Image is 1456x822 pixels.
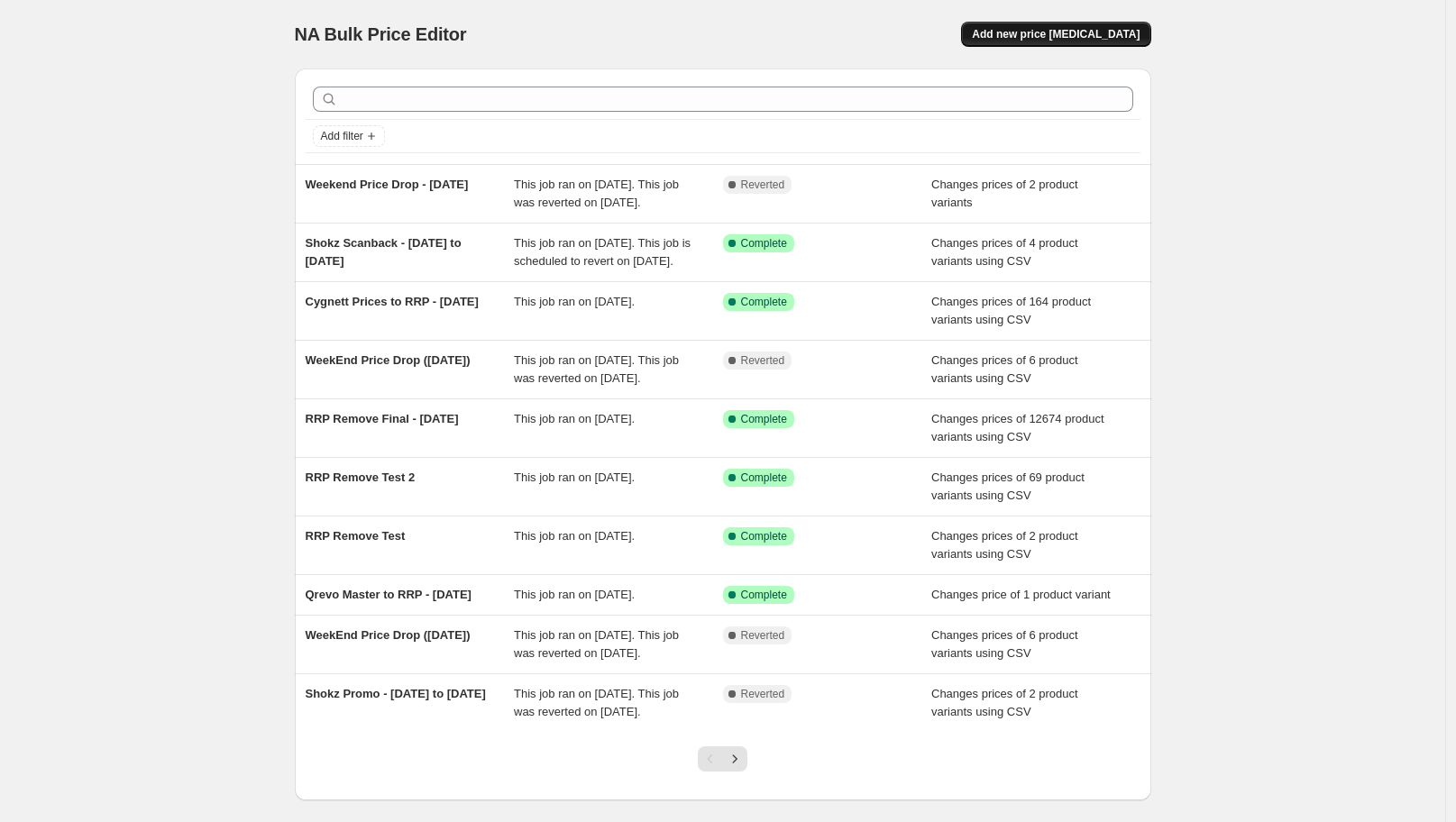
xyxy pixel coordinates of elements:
[514,236,691,268] span: This job ran on [DATE]. This job is scheduled to revert on [DATE].
[741,236,787,251] span: Complete
[722,746,747,772] button: Next
[306,470,416,484] span: RRP Remove Test 2
[741,178,785,192] span: Reverted
[741,529,787,543] span: Complete
[306,295,479,308] span: Cygnett Prices to RRP - [DATE]
[514,588,635,601] span: This job ran on [DATE].
[514,353,679,385] span: This job ran on [DATE]. This job was reverted on [DATE].
[931,628,1078,660] span: Changes prices of 6 product variants using CSV
[931,236,1078,268] span: Changes prices of 4 product variants using CSV
[931,353,1078,385] span: Changes prices of 6 product variants using CSV
[514,178,679,209] span: This job ran on [DATE]. This job was reverted on [DATE].
[741,687,785,701] span: Reverted
[741,353,785,368] span: Reverted
[741,470,787,485] span: Complete
[741,412,787,426] span: Complete
[306,236,462,268] span: Shokz Scanback - [DATE] to [DATE]
[741,295,787,309] span: Complete
[741,628,785,643] span: Reverted
[698,746,747,772] nav: Pagination
[931,295,1091,326] span: Changes prices of 164 product variants using CSV
[931,529,1078,561] span: Changes prices of 2 product variants using CSV
[514,529,635,543] span: This job ran on [DATE].
[931,470,1085,502] span: Changes prices of 69 product variants using CSV
[295,24,467,44] span: NA Bulk Price Editor
[741,588,787,602] span: Complete
[961,22,1150,47] button: Add new price [MEDICAL_DATA]
[931,687,1078,718] span: Changes prices of 2 product variants using CSV
[306,529,406,543] span: RRP Remove Test
[321,129,363,143] span: Add filter
[514,687,679,718] span: This job ran on [DATE]. This job was reverted on [DATE].
[306,353,471,367] span: WeekEnd Price Drop ([DATE])
[306,412,459,425] span: RRP Remove Final - [DATE]
[972,27,1140,41] span: Add new price [MEDICAL_DATA]
[514,628,679,660] span: This job ran on [DATE]. This job was reverted on [DATE].
[306,178,469,191] span: Weekend Price Drop - [DATE]
[306,687,486,700] span: Shokz Promo - [DATE] to [DATE]
[514,412,635,425] span: This job ran on [DATE].
[931,412,1104,443] span: Changes prices of 12674 product variants using CSV
[931,588,1111,601] span: Changes price of 1 product variant
[306,628,471,642] span: WeekEnd Price Drop ([DATE])
[931,178,1078,209] span: Changes prices of 2 product variants
[313,125,385,147] button: Add filter
[514,470,635,484] span: This job ran on [DATE].
[306,588,472,601] span: Qrevo Master to RRP - [DATE]
[514,295,635,308] span: This job ran on [DATE].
